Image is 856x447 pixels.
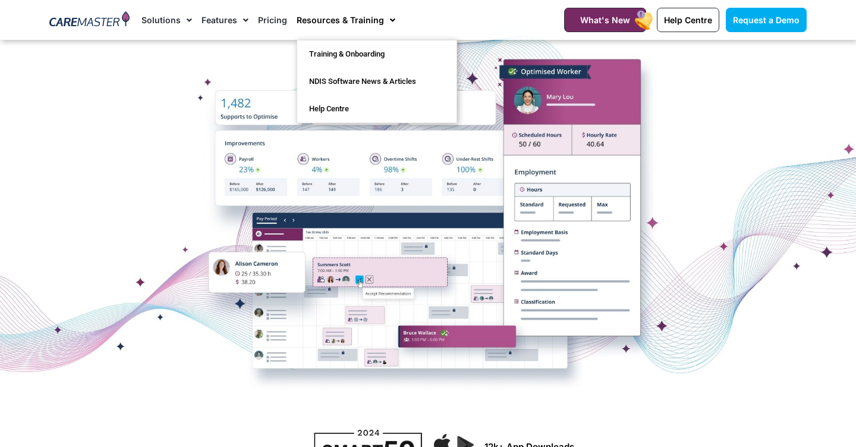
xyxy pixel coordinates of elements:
span: What's New [580,15,630,25]
span: Request a Demo [733,15,800,25]
a: Help Centre [657,8,719,32]
span: Help Centre [664,15,712,25]
img: CareMaster Logo [49,11,130,29]
a: Training & Onboarding [297,40,457,68]
a: NDIS Software News & Articles [297,68,457,95]
a: Request a Demo [726,8,807,32]
a: Help Centre [297,95,457,123]
ul: Resources & Training [297,40,457,123]
a: What's New [564,8,646,32]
